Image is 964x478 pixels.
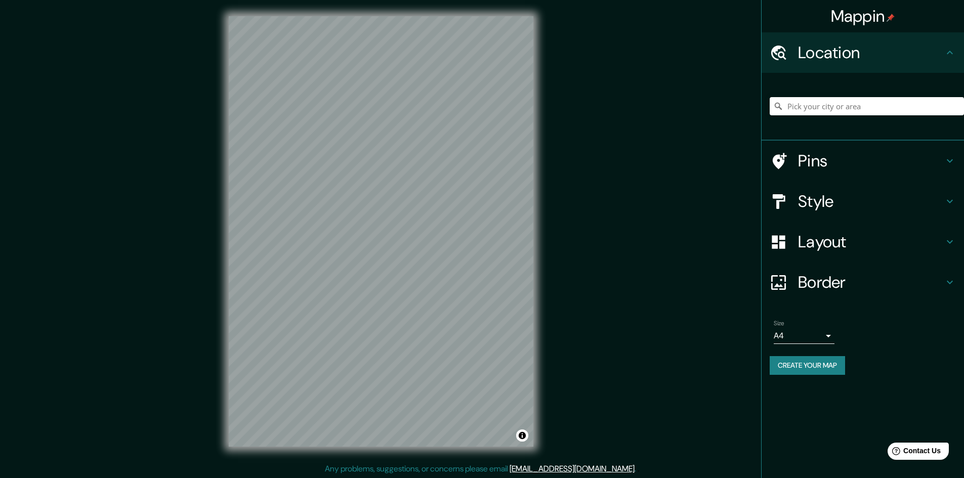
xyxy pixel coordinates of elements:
a: [EMAIL_ADDRESS][DOMAIN_NAME] [510,463,635,474]
div: A4 [774,328,834,344]
div: Border [762,262,964,302]
h4: Pins [798,151,944,171]
h4: Location [798,42,944,63]
img: pin-icon.png [887,14,895,22]
div: Pins [762,141,964,181]
button: Create your map [770,356,845,375]
p: Any problems, suggestions, or concerns please email . [325,463,636,475]
h4: Style [798,191,944,211]
div: . [638,463,640,475]
h4: Border [798,272,944,292]
iframe: Help widget launcher [874,439,953,467]
div: Style [762,181,964,222]
label: Size [774,319,784,328]
h4: Mappin [831,6,895,26]
input: Pick your city or area [770,97,964,115]
canvas: Map [229,16,533,447]
div: . [636,463,638,475]
div: Layout [762,222,964,262]
button: Toggle attribution [516,429,528,442]
div: Location [762,32,964,73]
h4: Layout [798,232,944,252]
